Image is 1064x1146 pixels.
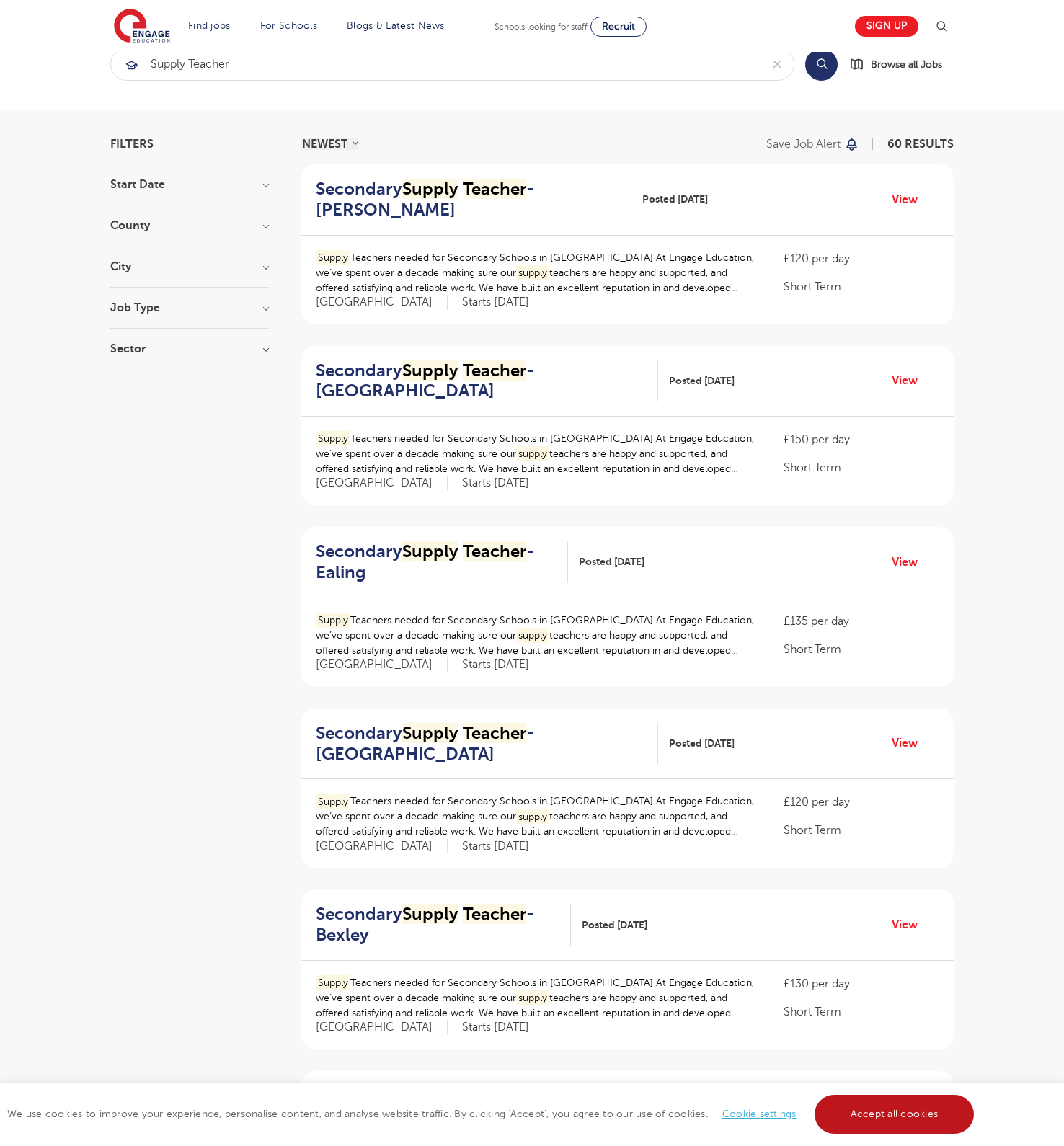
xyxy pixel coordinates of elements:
[766,138,859,150] button: Save job alert
[402,723,458,743] mark: Supply
[602,21,635,32] span: Recruit
[316,975,755,1021] p: Teachers needed for Secondary Schools in [GEOGRAPHIC_DATA] At Engage Education, we’ve spent over ...
[784,641,939,658] p: Short Term
[110,343,269,355] h3: Sector
[784,459,939,476] p: Short Term
[110,261,269,272] h3: City
[316,360,658,402] a: SecondarySupply Teacher- [GEOGRAPHIC_DATA]
[849,56,954,73] a: Browse all Jobs
[892,915,928,934] a: View
[855,16,918,37] a: Sign up
[516,990,549,1005] mark: supply
[892,371,928,390] a: View
[815,1095,975,1134] a: Accept all cookies
[516,446,549,461] mark: supply
[316,904,571,946] a: SecondarySupply Teacher- Bexley
[402,179,458,199] mark: Supply
[579,554,644,569] span: Posted [DATE]
[784,250,939,267] p: £120 per day
[784,1003,939,1021] p: Short Term
[516,265,549,280] mark: supply
[114,9,170,45] img: Engage Education
[316,975,350,990] mark: Supply
[347,20,445,31] a: Blogs & Latest News
[7,1109,977,1119] span: We use cookies to improve your experience, personalise content, and analyse website traffic. By c...
[316,431,350,446] mark: Supply
[463,541,526,561] mark: Teacher
[316,613,755,658] p: Teachers needed for Secondary Schools in [GEOGRAPHIC_DATA] At Engage Education, we’ve spent over ...
[495,22,588,32] span: Schools looking for staff
[766,138,841,150] p: Save job alert
[316,250,755,296] p: Teachers needed for Secondary Schools in [GEOGRAPHIC_DATA] At Engage Education, we’ve spent over ...
[316,179,620,221] h2: Secondary - [PERSON_NAME]
[871,56,942,73] span: Browse all Jobs
[463,360,526,381] mark: Teacher
[316,179,631,221] a: SecondarySupply Teacher- [PERSON_NAME]
[784,278,939,296] p: Short Term
[316,360,647,402] h2: Secondary - [GEOGRAPHIC_DATA]
[462,295,529,310] p: Starts [DATE]
[892,734,928,752] a: View
[316,723,647,765] h2: Secondary - [GEOGRAPHIC_DATA]
[316,431,755,476] p: Teachers needed for Secondary Schools in [GEOGRAPHIC_DATA] At Engage Education, we’ve spent over ...
[462,1020,529,1035] p: Starts [DATE]
[462,839,529,854] p: Starts [DATE]
[316,476,448,491] span: [GEOGRAPHIC_DATA]
[887,138,954,151] span: 60 RESULTS
[784,431,939,448] p: £150 per day
[463,179,526,199] mark: Teacher
[516,809,549,825] mark: supply
[402,904,458,924] mark: Supply
[110,138,154,150] span: Filters
[110,179,269,190] h3: Start Date
[111,48,761,80] input: Submit
[316,295,448,310] span: [GEOGRAPHIC_DATA]
[784,975,939,992] p: £130 per day
[722,1109,797,1119] a: Cookie settings
[402,541,458,561] mark: Supply
[642,192,708,207] span: Posted [DATE]
[316,541,568,583] a: SecondarySupply Teacher- Ealing
[110,48,794,81] div: Submit
[761,48,794,80] button: Clear
[784,794,939,811] p: £120 per day
[784,822,939,839] p: Short Term
[316,657,448,672] span: [GEOGRAPHIC_DATA]
[516,628,549,643] mark: supply
[316,723,658,765] a: SecondarySupply Teacher- [GEOGRAPHIC_DATA]
[316,794,755,839] p: Teachers needed for Secondary Schools in [GEOGRAPHIC_DATA] At Engage Education, we’ve spent over ...
[892,190,928,209] a: View
[188,20,231,31] a: Find jobs
[110,220,269,231] h3: County
[316,904,559,946] h2: Secondary - Bexley
[590,17,647,37] a: Recruit
[669,373,735,388] span: Posted [DATE]
[110,302,269,314] h3: Job Type
[316,250,350,265] mark: Supply
[582,918,647,933] span: Posted [DATE]
[260,20,317,31] a: For Schools
[316,1020,448,1035] span: [GEOGRAPHIC_DATA]
[402,360,458,381] mark: Supply
[805,48,838,81] button: Search
[669,736,735,751] span: Posted [DATE]
[316,839,448,854] span: [GEOGRAPHIC_DATA]
[463,723,526,743] mark: Teacher
[463,904,526,924] mark: Teacher
[892,553,928,572] a: View
[462,476,529,491] p: Starts [DATE]
[784,613,939,630] p: £135 per day
[316,541,557,583] h2: Secondary - Ealing
[462,657,529,672] p: Starts [DATE]
[316,794,350,809] mark: Supply
[316,613,350,628] mark: Supply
